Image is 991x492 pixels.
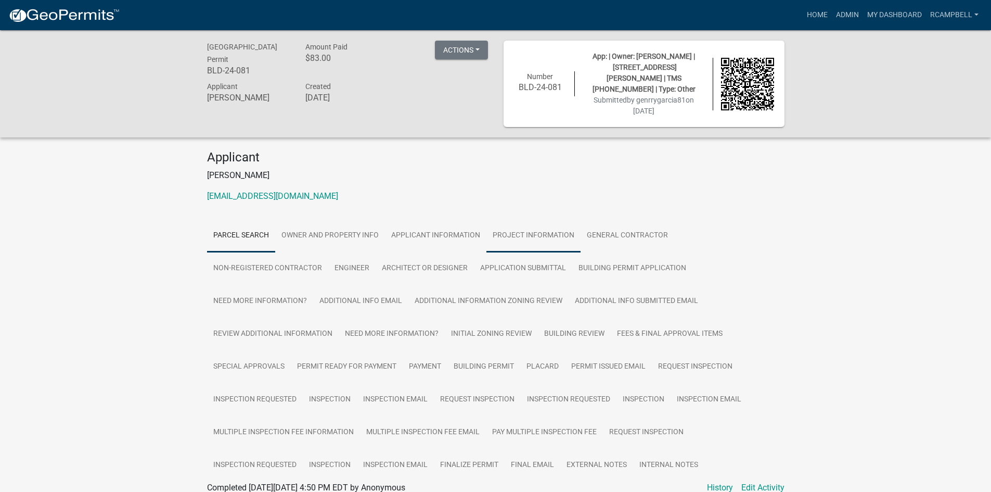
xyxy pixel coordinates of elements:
a: Application Submittal [474,252,572,285]
span: App: | Owner: [PERSON_NAME] | [STREET_ADDRESS][PERSON_NAME] | TMS [PHONE_NUMBER] | Type: Other [593,52,696,93]
span: Submitted on [DATE] [594,96,694,115]
a: Multiple Inspection Fee Information [207,416,360,449]
a: Special Approvals [207,350,291,384]
a: Placard [520,350,565,384]
a: General Contractor [581,219,674,253]
h6: BLD-24-081 [207,66,290,75]
a: External Notes [560,449,633,482]
a: Applicant Information [385,219,486,253]
a: Additional Information Zoning Review [408,285,569,318]
a: Request Inspection [434,383,521,417]
a: Request Inspection [652,350,739,384]
a: Payment [403,350,447,384]
a: Admin [832,5,863,25]
a: Inspection Requested [521,383,616,417]
span: Amount Paid [305,43,348,51]
a: Request Inspection [603,416,690,449]
a: rcampbell [926,5,983,25]
a: Final Email [505,449,560,482]
a: Initial Zoning Review [445,318,538,351]
a: Need More Information? [207,285,313,318]
h6: $83.00 [305,53,389,63]
a: Multiple Inspection Fee Email [360,416,486,449]
a: Building Review [538,318,611,351]
a: Inspection Email [357,383,434,417]
a: Parcel search [207,219,275,253]
a: Fees & Final Approval Items [611,318,729,351]
a: Internal Notes [633,449,704,482]
h6: [PERSON_NAME] [207,93,290,103]
a: Engineer [328,252,376,285]
h6: BLD-24-081 [514,82,567,92]
a: Finalize Permit [434,449,505,482]
a: My Dashboard [863,5,926,25]
a: Inspection [303,383,357,417]
img: QR code [721,58,774,111]
span: [GEOGRAPHIC_DATA] Permit [207,43,277,64]
a: Pay Multiple Inspection Fee [486,416,603,449]
a: Inspection [303,449,357,482]
a: Home [803,5,832,25]
a: Building Permit Application [572,252,692,285]
a: Need More Information? [339,318,445,351]
p: [PERSON_NAME] [207,169,784,182]
a: Additional Info submitted Email [569,285,704,318]
a: Inspection Requested [207,449,303,482]
a: Permit Ready for Payment [291,350,403,384]
h6: [DATE] [305,93,389,103]
a: [EMAIL_ADDRESS][DOMAIN_NAME] [207,191,338,201]
a: Inspection [616,383,671,417]
a: Architect or Designer [376,252,474,285]
h4: Applicant [207,150,784,165]
a: Permit Issued Email [565,350,652,384]
a: Non-Registered Contractor [207,252,328,285]
a: Building Permit [447,350,520,384]
a: Inspection Email [671,383,748,417]
a: Review Additional Information [207,318,339,351]
button: Actions [435,41,488,59]
span: by genrrygarcia81 [627,96,686,104]
a: Project Information [486,219,581,253]
span: Applicant [207,82,238,91]
span: Created [305,82,331,91]
span: Number [527,72,553,81]
a: Inspection Requested [207,383,303,417]
a: Inspection Email [357,449,434,482]
a: Additional info email [313,285,408,318]
a: Owner and Property Info [275,219,385,253]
